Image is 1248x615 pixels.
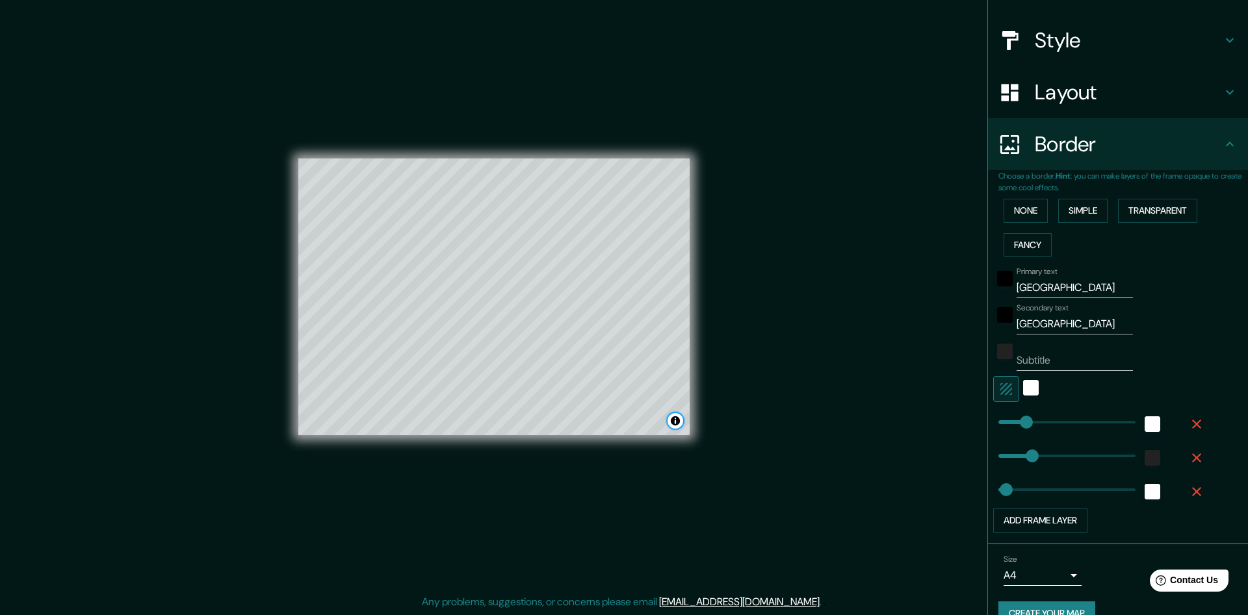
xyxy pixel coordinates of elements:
[422,594,822,610] p: Any problems, suggestions, or concerns please email .
[1017,266,1057,277] label: Primary text
[988,118,1248,170] div: Border
[822,594,824,610] div: .
[1023,380,1039,395] button: white
[1035,79,1222,105] h4: Layout
[1035,131,1222,157] h4: Border
[1058,199,1108,223] button: Simple
[1145,416,1160,432] button: white
[1017,303,1069,314] label: Secondary text
[659,595,820,609] a: [EMAIL_ADDRESS][DOMAIN_NAME]
[1004,565,1082,586] div: A4
[997,344,1013,359] button: color-222222
[993,508,1087,533] button: Add frame layer
[1118,199,1197,223] button: Transparent
[1056,171,1071,181] b: Hint
[1004,553,1017,564] label: Size
[1004,233,1052,257] button: Fancy
[824,594,826,610] div: .
[1004,199,1048,223] button: None
[668,413,683,429] button: Toggle attribution
[998,170,1248,194] p: Choose a border. : you can make layers of the frame opaque to create some cool effects.
[1145,484,1160,499] button: white
[988,14,1248,66] div: Style
[1132,564,1234,601] iframe: Help widget launcher
[988,66,1248,118] div: Layout
[997,271,1013,286] button: black
[1145,450,1160,466] button: color-222222
[997,307,1013,323] button: black
[1035,27,1222,53] h4: Style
